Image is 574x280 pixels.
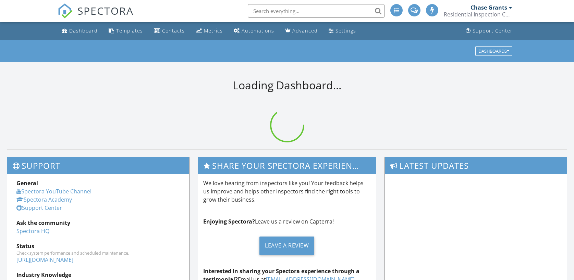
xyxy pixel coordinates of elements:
a: Dashboard [59,25,100,37]
img: The Best Home Inspection Software - Spectora [58,3,73,18]
div: Chase Grants [471,4,507,11]
input: Search everything... [248,4,385,18]
div: Industry Knowledge [16,271,180,279]
div: Dashboards [478,49,509,53]
strong: General [16,179,38,187]
a: [URL][DOMAIN_NAME] [16,256,73,264]
a: Spectora HQ [16,227,49,235]
a: Metrics [193,25,225,37]
div: Automations [242,27,274,34]
a: SPECTORA [58,9,134,24]
a: Support Center [16,204,62,212]
a: Templates [106,25,146,37]
a: Spectora Academy [16,196,72,203]
button: Dashboards [475,46,512,56]
h3: Share Your Spectora Experience [198,157,376,174]
h3: Latest Updates [385,157,567,174]
a: Leave a Review [203,231,371,260]
div: Dashboard [69,27,98,34]
div: Settings [335,27,356,34]
a: Advanced [282,25,320,37]
div: Metrics [204,27,223,34]
a: Automations (Advanced) [231,25,277,37]
div: Residential Inspection Consultants [444,11,512,18]
strong: Enjoying Spectora? [203,218,255,225]
div: Leave a Review [259,237,314,255]
div: Contacts [162,27,185,34]
div: Templates [116,27,143,34]
div: Status [16,242,180,250]
h3: Support [7,157,189,174]
div: Support Center [473,27,513,34]
div: Check system performance and scheduled maintenance. [16,250,180,256]
a: Support Center [463,25,515,37]
a: Contacts [151,25,187,37]
p: Leave us a review on Capterra! [203,217,371,226]
p: We love hearing from inspectors like you! Your feedback helps us improve and helps other inspecto... [203,179,371,204]
div: Ask the community [16,219,180,227]
span: SPECTORA [77,3,134,18]
div: Advanced [292,27,318,34]
a: Spectora YouTube Channel [16,188,91,195]
a: Settings [326,25,359,37]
